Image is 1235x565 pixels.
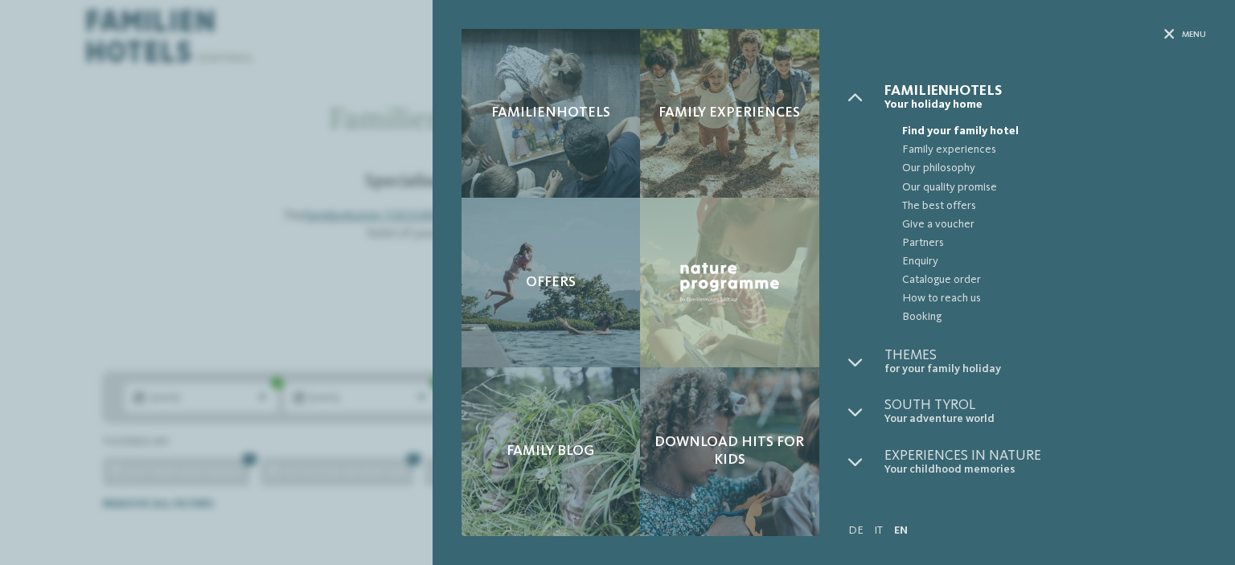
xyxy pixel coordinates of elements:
span: The best offers [902,197,1206,215]
a: Looking for family hotels? Find the best ones here! Download hits for kids [640,367,819,536]
span: Find your family hotel [902,122,1206,141]
span: Give a voucher [902,215,1206,234]
a: Looking for family hotels? Find the best ones here! Familienhotels [462,29,641,198]
span: Experiences in nature [884,448,1206,463]
a: How to reach us [884,289,1206,308]
a: Find your family hotel [884,122,1206,141]
a: IT [874,525,883,536]
a: Looking for family hotels? Find the best ones here! Nature Programme [640,198,819,366]
span: Our quality promise [902,178,1206,197]
span: Family experiences [902,141,1206,159]
a: Family experiences [884,141,1206,159]
a: Familienhotels Your holiday home [884,84,1206,112]
span: Our philosophy [902,159,1206,178]
a: Our philosophy [884,159,1206,178]
a: Partners [884,234,1206,252]
span: Enquiry [902,252,1206,271]
a: South Tyrol Your adventure world [884,398,1206,426]
a: Catalogue order [884,271,1206,289]
a: Enquiry [884,252,1206,271]
a: Themes for your family holiday [884,348,1206,376]
span: Your holiday home [884,98,1206,112]
span: Catalogue order [902,271,1206,289]
span: South Tyrol [884,398,1206,412]
a: DE [848,525,864,536]
a: Experiences in nature Your childhood memories [884,448,1206,477]
span: for your family holiday [884,362,1206,376]
a: Looking for family hotels? Find the best ones here! Family Blog [462,367,641,536]
a: Looking for family hotels? Find the best ones here! Offers [462,198,641,366]
a: EN [894,525,908,536]
a: Looking for family hotels? Find the best ones here! Family experiences [640,29,819,198]
a: Booking [884,308,1206,326]
span: Themes [884,348,1206,362]
span: How to reach us [902,289,1206,308]
span: Download hits for kids [654,434,805,469]
span: Familienhotels [884,84,1206,98]
span: Family Blog [507,443,594,461]
span: Your adventure world [884,412,1206,426]
a: The best offers [884,197,1206,215]
span: Offers [526,274,576,292]
a: Give a voucher [884,215,1206,234]
span: Familienhotels [491,104,610,122]
img: Nature Programme [676,259,783,307]
a: Our quality promise [884,178,1206,197]
span: Menu [1182,29,1206,41]
span: Your childhood memories [884,463,1206,477]
span: Partners [902,234,1206,252]
span: Booking [902,308,1206,326]
span: Family experiences [659,104,800,122]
